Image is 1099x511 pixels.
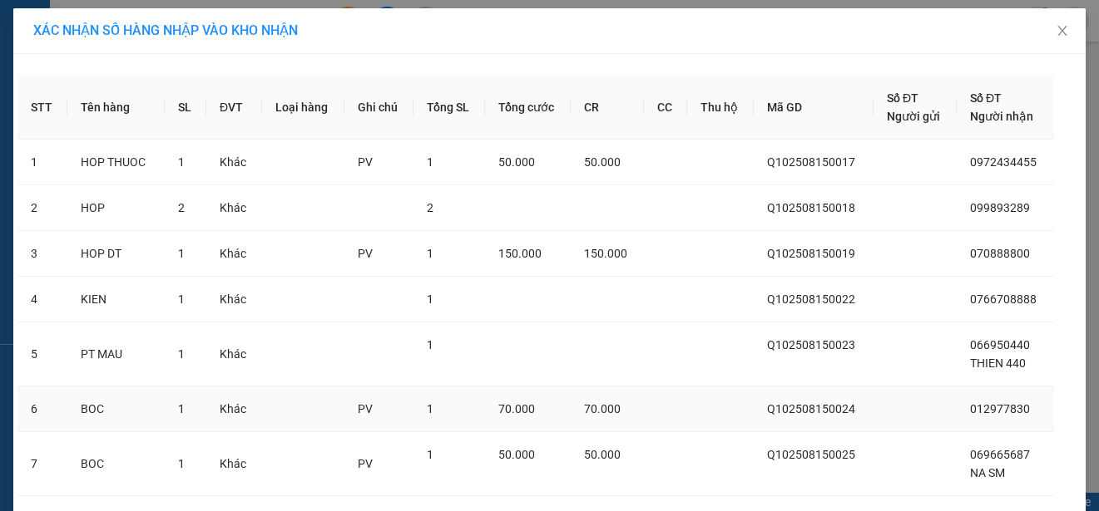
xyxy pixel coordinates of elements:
td: HOP THUOC [67,140,165,185]
td: 2 [17,185,67,231]
td: 3 [17,231,67,277]
span: PV [358,155,373,169]
span: 066950440 [970,338,1030,351]
th: STT [17,76,67,140]
span: 50.000 [498,448,535,461]
span: 069665687 [970,448,1030,461]
td: 7 [17,432,67,496]
span: NA SM [970,466,1005,479]
span: Số ĐT [887,91,918,105]
span: Q102508150019 [767,247,855,260]
th: Tổng SL [413,76,485,140]
span: 150.000 [584,247,627,260]
span: THIEN 440 [970,356,1026,370]
td: Khác [206,277,262,322]
td: Khác [206,386,262,432]
th: Thu hộ [687,76,754,140]
td: Khác [206,231,262,277]
th: Ghi chú [344,76,413,140]
span: Người gửi [887,110,940,123]
span: 070888800 [970,247,1030,260]
span: 1 [178,347,185,361]
th: CR [571,76,643,140]
td: BOC [67,432,165,496]
td: 4 [17,277,67,322]
span: 1 [427,247,433,260]
span: 70.000 [584,402,621,415]
button: Close [1039,8,1086,55]
td: 1 [17,140,67,185]
span: 1 [427,338,433,351]
th: SL [165,76,206,140]
td: HOP [67,185,165,231]
td: Khác [206,322,262,386]
span: 2 [427,201,433,214]
span: 1 [427,292,433,306]
span: Q102508150022 [767,292,855,306]
td: BOC [67,386,165,432]
span: PV [358,457,373,470]
td: KIEN [67,277,165,322]
span: 099893289 [970,201,1030,214]
span: Q102508150025 [767,448,855,461]
td: 6 [17,386,67,432]
span: 50.000 [498,155,535,169]
td: Khác [206,185,262,231]
span: Q102508150024 [767,402,855,415]
span: 70.000 [498,402,535,415]
span: Q102508150023 [767,338,855,351]
span: 150.000 [498,247,542,260]
td: Khác [206,140,262,185]
th: Mã GD [754,76,874,140]
th: Tên hàng [67,76,165,140]
td: Khác [206,432,262,496]
th: ĐVT [206,76,262,140]
span: 1 [427,155,433,169]
span: Số ĐT [970,91,1002,105]
span: 012977830 [970,402,1030,415]
span: 2 [178,201,185,214]
span: 1 [178,155,185,169]
span: Q102508150018 [767,201,855,214]
span: close [1056,24,1069,37]
span: 1 [178,247,185,260]
span: 1 [178,292,185,306]
span: PV [358,247,373,260]
th: Tổng cước [485,76,571,140]
td: PT MAU [67,322,165,386]
span: 1 [427,448,433,461]
span: 1 [178,457,185,470]
span: Người nhận [970,110,1033,123]
span: XÁC NHẬN SỐ HÀNG NHẬP VÀO KHO NHẬN [33,22,298,38]
span: 1 [178,402,185,415]
span: Q102508150017 [767,155,855,169]
span: 50.000 [584,448,621,461]
th: CC [644,76,687,140]
th: Loại hàng [262,76,344,140]
span: 0972434455 [970,155,1037,169]
td: HOP DT [67,231,165,277]
span: 1 [427,402,433,415]
span: 0766708888 [970,292,1037,306]
span: 50.000 [584,155,621,169]
td: 5 [17,322,67,386]
span: PV [358,402,373,415]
